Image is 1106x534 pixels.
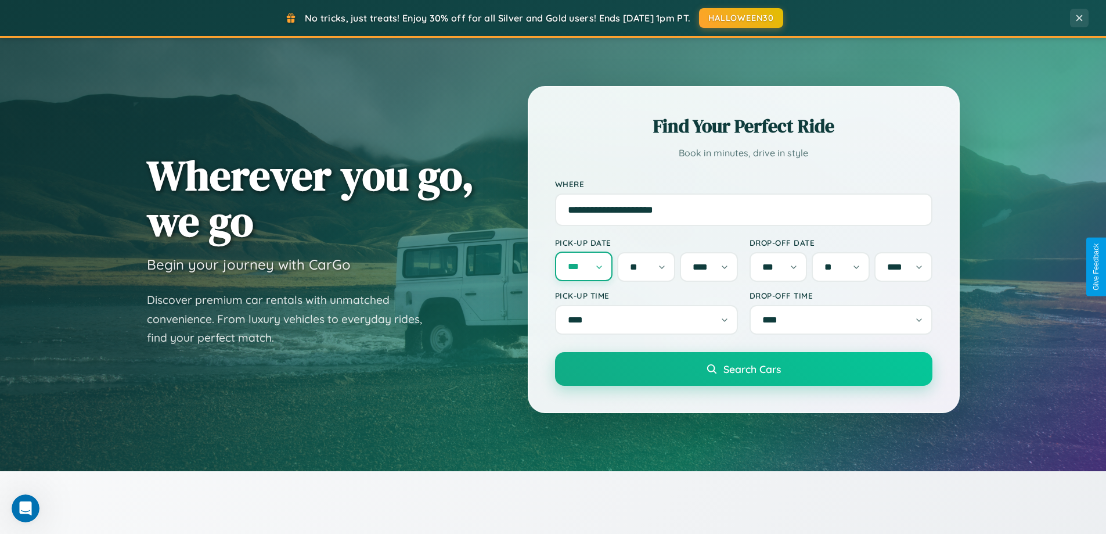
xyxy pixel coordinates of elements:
label: Where [555,179,932,189]
p: Discover premium car rentals with unmatched convenience. From luxury vehicles to everyday rides, ... [147,291,437,347]
label: Pick-up Date [555,238,738,248]
label: Pick-up Time [555,291,738,300]
p: Book in minutes, drive in style [555,145,932,162]
h1: Wherever you go, we go [147,152,474,244]
label: Drop-off Time [750,291,932,300]
h3: Begin your journey with CarGo [147,256,351,273]
iframe: Intercom live chat [12,494,39,522]
button: HALLOWEEN30 [699,8,783,28]
span: Search Cars [723,363,781,375]
div: Give Feedback [1092,243,1100,291]
h2: Find Your Perfect Ride [555,113,932,139]
span: No tricks, just treats! Enjoy 30% off for all Silver and Gold users! Ends [DATE] 1pm PT. [305,12,690,24]
label: Drop-off Date [750,238,932,248]
button: Search Cars [555,352,932,386]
